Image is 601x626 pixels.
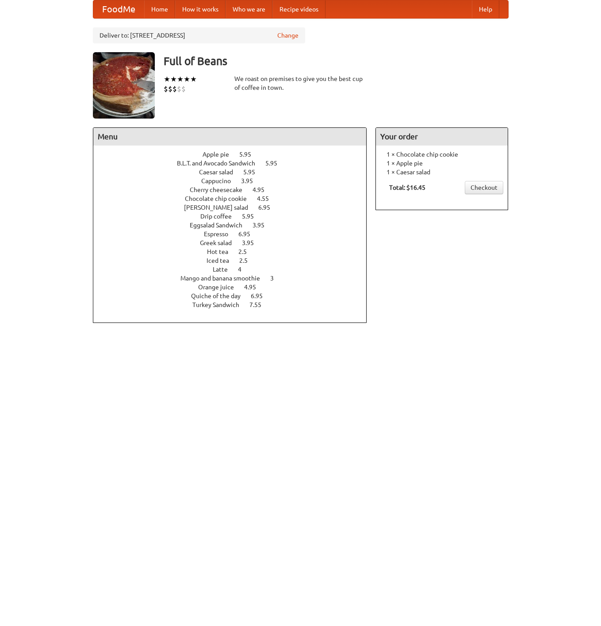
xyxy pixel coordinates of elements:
[190,222,281,229] a: Eggsalad Sandwich 3.95
[257,195,278,202] span: 4.55
[204,230,237,238] span: Espresso
[201,177,240,184] span: Cappucino
[207,257,264,264] a: Iced tea 2.5
[164,74,170,84] li: ★
[93,52,155,119] img: angular.jpg
[168,84,172,94] li: $
[198,284,243,291] span: Orange juice
[190,186,251,193] span: Cherry cheesecake
[238,248,256,255] span: 2.5
[204,230,267,238] a: Espresso 6.95
[207,248,237,255] span: Hot tea
[144,0,175,18] a: Home
[170,74,177,84] li: ★
[190,74,197,84] li: ★
[238,266,250,273] span: 4
[190,186,281,193] a: Cherry cheesecake 4.95
[200,213,241,220] span: Drip coffee
[192,301,248,308] span: Turkey Sandwich
[175,0,226,18] a: How it works
[207,257,238,264] span: Iced tea
[213,266,258,273] a: Latte 4
[239,257,256,264] span: 2.5
[241,177,262,184] span: 3.95
[242,239,263,246] span: 3.95
[200,213,270,220] a: Drip coffee 5.95
[180,275,290,282] a: Mango and banana smoothie 3
[191,292,279,300] a: Quiche of the day 6.95
[185,195,285,202] a: Chocolate chip cookie 4.55
[203,151,238,158] span: Apple pie
[265,160,286,167] span: 5.95
[177,84,181,94] li: $
[239,151,260,158] span: 5.95
[177,160,264,167] span: B.L.T. and Avocado Sandwich
[238,230,259,238] span: 6.95
[177,160,294,167] a: B.L.T. and Avocado Sandwich 5.95
[465,181,503,194] a: Checkout
[249,301,270,308] span: 7.55
[184,74,190,84] li: ★
[201,177,269,184] a: Cappucino 3.95
[277,31,299,40] a: Change
[258,204,279,211] span: 6.95
[181,84,186,94] li: $
[251,292,272,300] span: 6.95
[389,184,425,191] b: Total: $16.45
[191,292,249,300] span: Quiche of the day
[93,0,144,18] a: FoodMe
[244,284,265,291] span: 4.95
[192,301,278,308] a: Turkey Sandwich 7.55
[199,169,242,176] span: Caesar salad
[380,168,503,177] li: 1 × Caesar salad
[253,222,273,229] span: 3.95
[253,186,273,193] span: 4.95
[380,150,503,159] li: 1 × Chocolate chip cookie
[226,0,272,18] a: Who we are
[272,0,325,18] a: Recipe videos
[185,195,256,202] span: Chocolate chip cookie
[213,266,237,273] span: Latte
[93,128,367,146] h4: Menu
[180,275,269,282] span: Mango and banana smoothie
[190,222,251,229] span: Eggsalad Sandwich
[243,169,264,176] span: 5.95
[164,84,168,94] li: $
[198,284,272,291] a: Orange juice 4.95
[199,169,272,176] a: Caesar salad 5.95
[184,204,257,211] span: [PERSON_NAME] salad
[172,84,177,94] li: $
[242,213,263,220] span: 5.95
[472,0,499,18] a: Help
[177,74,184,84] li: ★
[200,239,270,246] a: Greek salad 3.95
[207,248,263,255] a: Hot tea 2.5
[203,151,268,158] a: Apple pie 5.95
[234,74,367,92] div: We roast on premises to give you the best cup of coffee in town.
[93,27,305,43] div: Deliver to: [STREET_ADDRESS]
[184,204,287,211] a: [PERSON_NAME] salad 6.95
[200,239,241,246] span: Greek salad
[380,159,503,168] li: 1 × Apple pie
[376,128,508,146] h4: Your order
[270,275,283,282] span: 3
[164,52,509,70] h3: Full of Beans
